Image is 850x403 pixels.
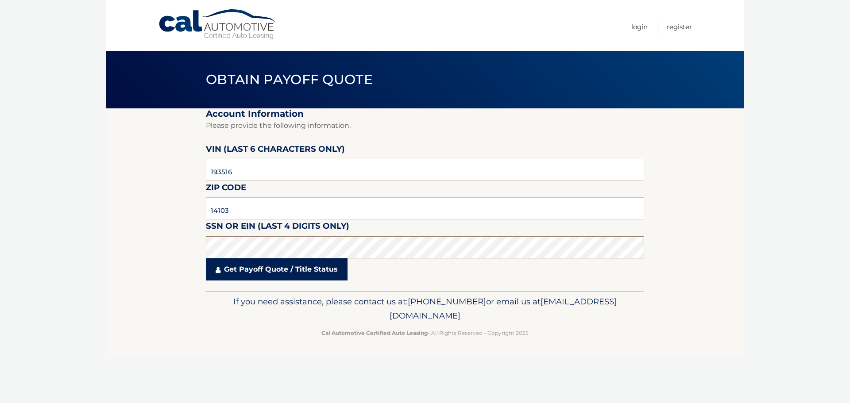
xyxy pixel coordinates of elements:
[206,108,644,119] h2: Account Information
[206,71,373,88] span: Obtain Payoff Quote
[631,19,648,34] a: Login
[206,219,349,236] label: SSN or EIN (last 4 digits only)
[408,296,486,307] span: [PHONE_NUMBER]
[212,328,638,338] p: - All Rights Reserved - Copyright 2025
[212,295,638,323] p: If you need assistance, please contact us at: or email us at
[206,142,345,159] label: VIN (last 6 characters only)
[158,9,278,40] a: Cal Automotive
[206,181,246,197] label: Zip Code
[206,258,348,280] a: Get Payoff Quote / Title Status
[667,19,692,34] a: Register
[321,330,428,336] strong: Cal Automotive Certified Auto Leasing
[206,119,644,132] p: Please provide the following information.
